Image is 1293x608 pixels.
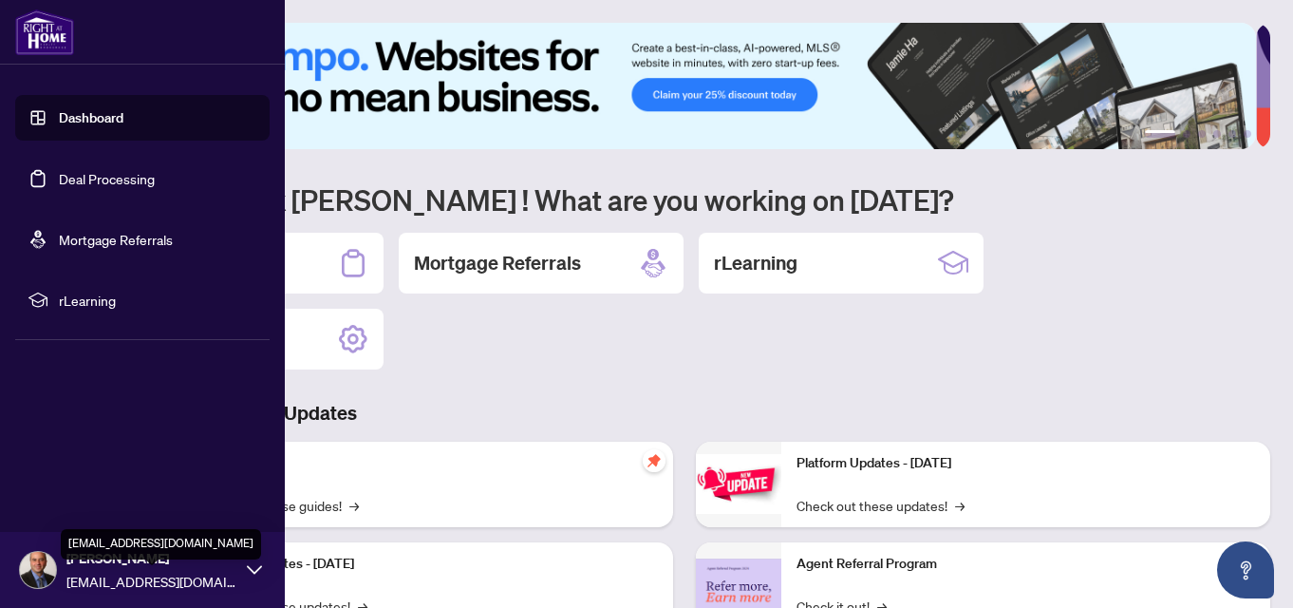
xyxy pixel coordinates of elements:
h3: Brokerage & Industry Updates [99,400,1270,427]
img: Slide 0 [99,23,1256,149]
span: [EMAIL_ADDRESS][DOMAIN_NAME] [66,571,237,592]
button: 4 [1213,130,1221,138]
span: → [349,495,359,516]
span: pushpin [643,449,665,472]
img: Profile Icon [20,552,56,588]
p: Agent Referral Program [796,554,1255,575]
img: logo [15,9,74,55]
p: Self-Help [199,453,658,474]
button: 3 [1198,130,1206,138]
button: 5 [1228,130,1236,138]
span: → [955,495,965,516]
span: rLearning [59,290,256,311]
a: Deal Processing [59,170,155,187]
a: Mortgage Referrals [59,231,173,248]
div: [EMAIL_ADDRESS][DOMAIN_NAME] [61,529,261,560]
button: 1 [1145,130,1175,138]
h1: Welcome back [PERSON_NAME] ! What are you working on [DATE]? [99,181,1270,218]
h2: rLearning [714,250,797,276]
button: 6 [1244,130,1251,138]
h2: Mortgage Referrals [414,250,581,276]
button: 2 [1183,130,1190,138]
p: Platform Updates - [DATE] [199,554,658,575]
button: Open asap [1217,541,1274,598]
p: Platform Updates - [DATE] [796,453,1255,474]
img: Platform Updates - June 23, 2025 [696,454,781,514]
a: Check out these updates!→ [796,495,965,516]
a: Dashboard [59,109,123,126]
